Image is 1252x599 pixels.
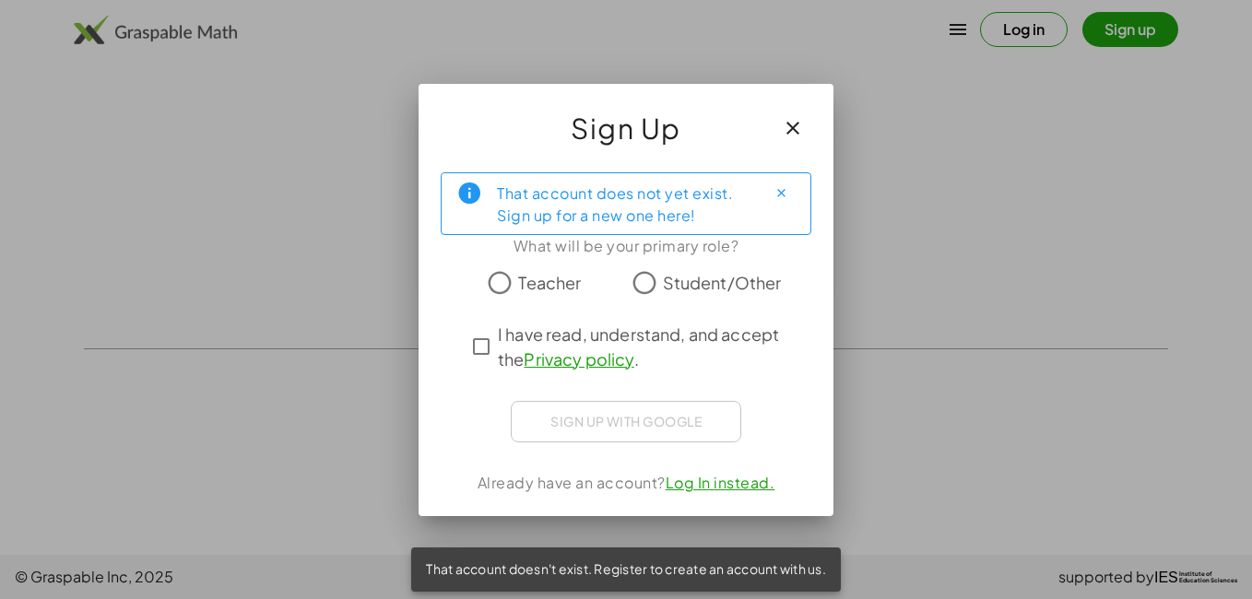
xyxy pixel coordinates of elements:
button: Close [766,179,796,208]
div: That account does not yet exist. Sign up for a new one here! [497,181,751,227]
div: Already have an account? [441,472,811,494]
span: Sign Up [571,106,681,150]
a: Privacy policy [524,348,633,370]
div: What will be your primary role? [441,235,811,257]
div: That account doesn't exist. Register to create an account with us. [411,547,841,592]
a: Log In instead. [666,473,775,492]
span: Student/Other [663,270,782,295]
span: I have read, understand, and accept the . [498,322,787,371]
span: Teacher [518,270,581,295]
